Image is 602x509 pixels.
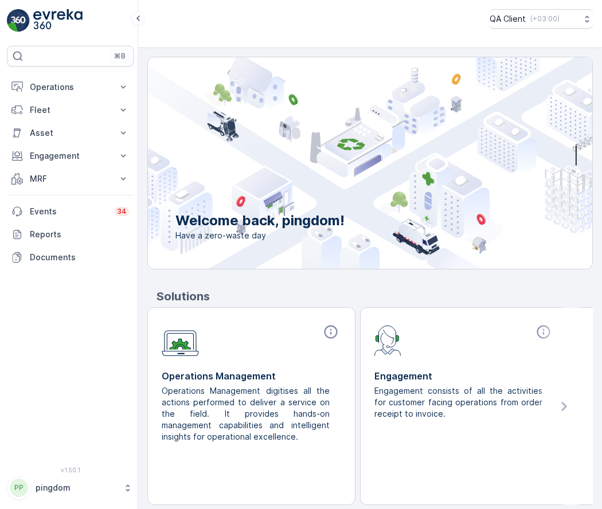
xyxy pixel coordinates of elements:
p: Events [30,206,108,217]
p: Reports [30,229,129,240]
button: Operations [7,76,134,99]
p: Operations Management digitises all the actions performed to deliver a service on the field. It p... [162,385,332,443]
img: city illustration [96,57,592,269]
a: Documents [7,246,134,269]
p: MRF [30,173,111,185]
button: Fleet [7,99,134,122]
img: module-icon [374,324,401,356]
p: Operations [30,81,111,93]
p: Engagement [30,150,111,162]
span: v 1.50.1 [7,467,134,473]
p: Documents [30,252,129,263]
p: Engagement consists of all the activities for customer facing operations from order receipt to in... [374,385,545,420]
p: Solutions [157,288,593,305]
a: Events34 [7,200,134,223]
p: Operations Management [162,369,341,383]
button: PPpingdom [7,476,134,500]
p: Fleet [30,104,111,116]
button: QA Client(+03:00) [490,9,593,29]
button: Engagement [7,144,134,167]
p: ⌘B [114,52,126,61]
p: Engagement [374,369,554,383]
a: Reports [7,223,134,246]
p: Welcome back, pingdom! [175,212,345,230]
img: module-icon [162,324,199,357]
p: pingdom [36,482,118,494]
p: QA Client [490,13,526,25]
span: Have a zero-waste day [175,230,345,241]
div: PP [10,479,28,497]
img: logo_light-DOdMpM7g.png [33,9,83,32]
p: Asset [30,127,111,139]
p: ( +03:00 ) [530,14,560,24]
button: Asset [7,122,134,144]
p: 34 [117,207,127,216]
img: logo [7,9,30,32]
button: MRF [7,167,134,190]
